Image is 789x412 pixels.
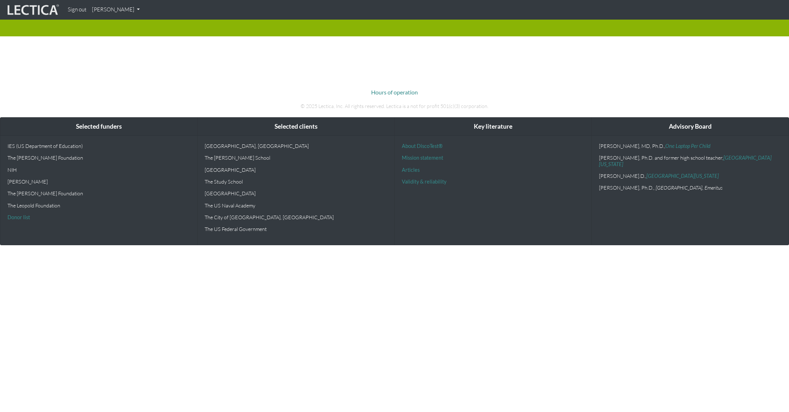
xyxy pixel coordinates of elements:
[7,214,30,220] a: Donor list
[205,155,387,161] p: The [PERSON_NAME] School
[205,167,387,173] p: [GEOGRAPHIC_DATA]
[654,185,723,191] em: , [GEOGRAPHIC_DATA], Emeritus
[7,143,190,149] p: IES (US Department of Education)
[205,226,387,232] p: The US Federal Government
[198,118,394,136] div: Selected clients
[599,185,782,191] p: [PERSON_NAME], Ph.D.
[646,173,719,179] a: [GEOGRAPHIC_DATA][US_STATE]
[7,179,190,185] p: [PERSON_NAME]
[592,118,789,136] div: Advisory Board
[6,3,59,17] img: lecticalive
[599,173,782,179] p: [PERSON_NAME].D.,
[197,102,593,110] p: © 2025 Lectica, Inc. All rights reserved. Lectica is a not for profit 501(c)(3) corporation.
[0,118,197,136] div: Selected funders
[371,89,418,96] a: Hours of operation
[65,3,89,17] a: Sign out
[402,155,443,161] a: Mission statement
[205,143,387,149] p: [GEOGRAPHIC_DATA], [GEOGRAPHIC_DATA]
[205,190,387,196] p: [GEOGRAPHIC_DATA]
[402,143,442,149] a: About DiscoTest®
[395,118,591,136] div: Key literature
[599,155,772,167] a: [GEOGRAPHIC_DATA][US_STATE]
[599,155,782,167] p: [PERSON_NAME], Ph.D. and former high school teacher,
[205,179,387,185] p: The Study School
[7,155,190,161] p: The [PERSON_NAME] Foundation
[665,143,711,149] a: One Laptop Per Child
[205,202,387,208] p: The US Naval Academy
[7,190,190,196] p: The [PERSON_NAME] Foundation
[599,143,782,149] p: [PERSON_NAME], MD, Ph.D.,
[7,167,190,173] p: NIH
[7,202,190,208] p: The Leopold Foundation
[402,179,446,185] a: Validity & reliability
[89,3,143,17] a: [PERSON_NAME]
[205,214,387,220] p: The City of [GEOGRAPHIC_DATA], [GEOGRAPHIC_DATA]
[402,167,420,173] a: Articles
